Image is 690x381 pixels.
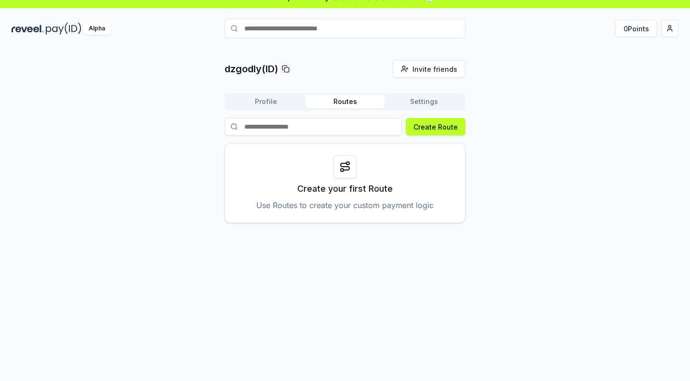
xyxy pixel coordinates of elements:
img: pay_id [46,23,81,35]
p: Use Routes to create your custom payment logic [256,199,434,211]
button: Settings [385,95,464,108]
button: 0Points [615,20,657,37]
p: Create your first Route [297,182,393,196]
button: Profile [226,95,305,108]
button: Invite friends [393,60,465,78]
button: Routes [305,95,385,108]
div: Alpha [83,23,110,35]
p: dzgodly(ID) [225,62,278,76]
button: Create Route [406,118,465,135]
img: reveel_dark [12,23,44,35]
span: Invite friends [412,64,457,74]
